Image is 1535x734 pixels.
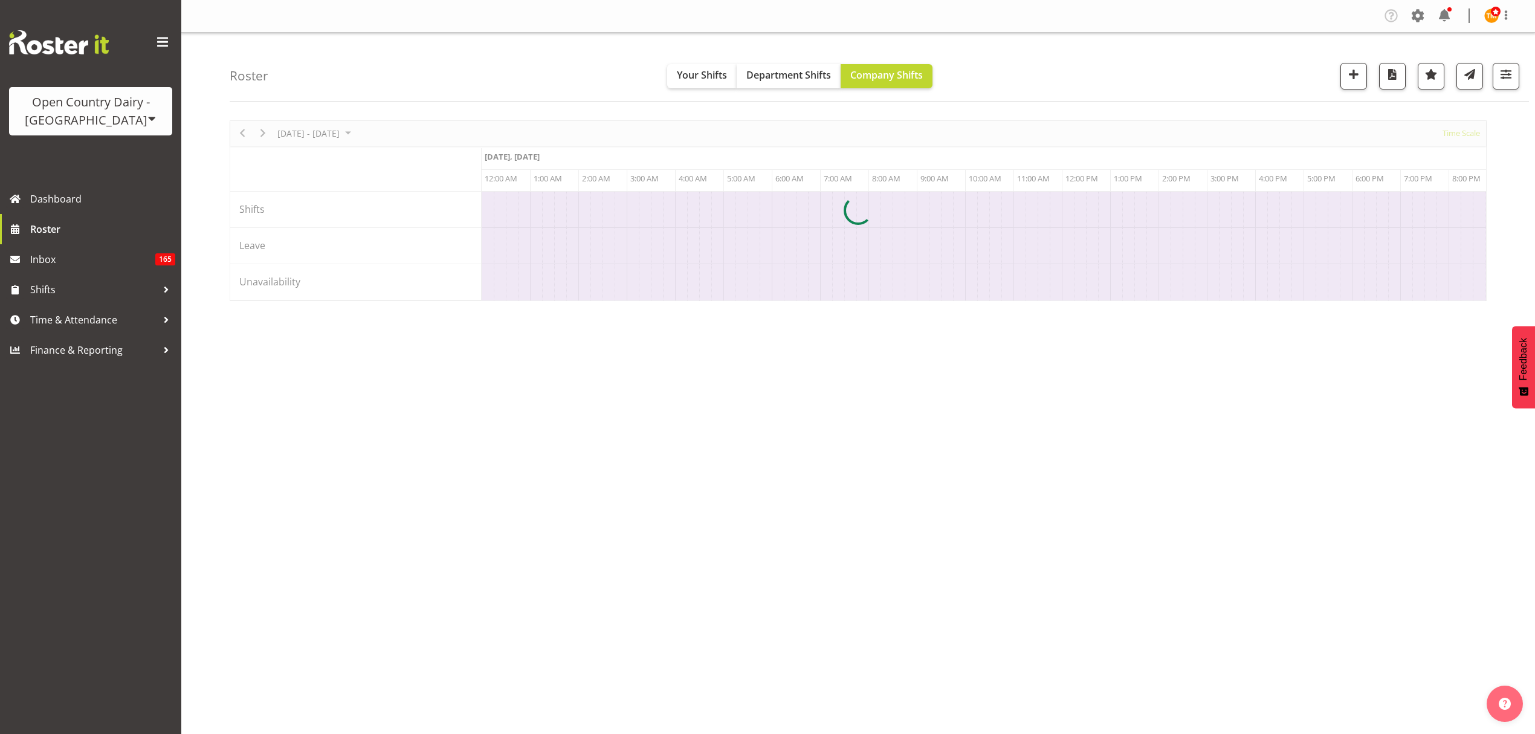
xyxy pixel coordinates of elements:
[1379,63,1406,89] button: Download a PDF of the roster according to the set date range.
[1418,63,1444,89] button: Highlight an important date within the roster.
[1493,63,1519,89] button: Filter Shifts
[850,68,923,82] span: Company Shifts
[30,311,157,329] span: Time & Attendance
[841,64,932,88] button: Company Shifts
[21,93,160,129] div: Open Country Dairy - [GEOGRAPHIC_DATA]
[9,30,109,54] img: Rosterit website logo
[1518,338,1529,380] span: Feedback
[30,341,157,359] span: Finance & Reporting
[746,68,831,82] span: Department Shifts
[667,64,737,88] button: Your Shifts
[155,253,175,265] span: 165
[1340,63,1367,89] button: Add a new shift
[30,220,175,238] span: Roster
[1484,8,1499,23] img: tim-magness10922.jpg
[737,64,841,88] button: Department Shifts
[677,68,727,82] span: Your Shifts
[1512,326,1535,408] button: Feedback - Show survey
[30,190,175,208] span: Dashboard
[230,69,268,83] h4: Roster
[1456,63,1483,89] button: Send a list of all shifts for the selected filtered period to all rostered employees.
[30,250,155,268] span: Inbox
[1499,698,1511,710] img: help-xxl-2.png
[30,281,157,299] span: Shifts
